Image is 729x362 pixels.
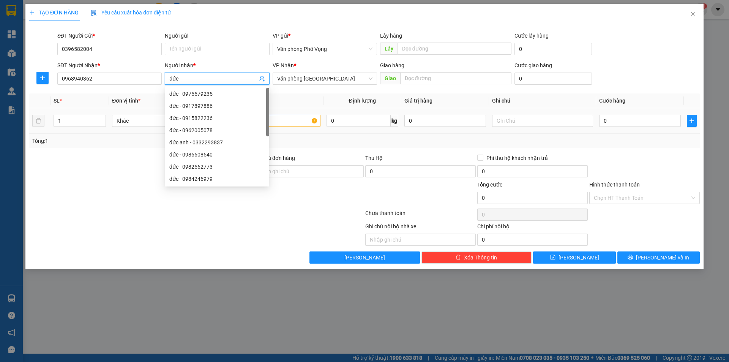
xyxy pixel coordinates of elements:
span: VP Nhận [273,62,294,68]
div: đức - 0917897886 [165,100,269,112]
div: Tổng: 1 [32,137,281,145]
span: save [550,255,555,261]
div: đức - 0986608540 [165,149,269,161]
button: deleteXóa Thông tin [421,251,532,264]
div: đức - 0917897886 [169,102,265,110]
span: Yêu cầu xuất hóa đơn điện tử [91,9,171,16]
div: đức anh - 0332293837 [165,136,269,149]
input: 0 [404,115,486,127]
button: plus [36,72,49,84]
input: Cước giao hàng [514,73,592,85]
span: Thu Hộ [365,155,383,161]
div: đức - 0986608540 [169,150,265,159]
img: icon [91,10,97,16]
span: close [690,11,696,17]
div: SĐT Người Gửi [57,32,162,40]
button: [PERSON_NAME] [309,251,420,264]
div: đức - 0962005078 [169,126,265,134]
input: Dọc đường [400,72,511,84]
span: Giao hàng [380,62,404,68]
div: đức - 0982562773 [165,161,269,173]
div: đức - 0984246979 [165,173,269,185]
button: plus [687,115,697,127]
input: Nhập ghi chú [365,234,476,246]
div: đức anh - 0332293837 [169,138,265,147]
div: đức - 0982562773 [169,163,265,171]
button: save[PERSON_NAME] [533,251,615,264]
span: kg [391,115,398,127]
label: Cước giao hàng [514,62,552,68]
span: user-add [259,76,265,82]
div: Người nhận [165,61,269,70]
input: Cước lấy hàng [514,43,592,55]
div: SĐT Người Nhận [57,61,162,70]
span: Đơn vị tính [112,98,140,104]
span: Khác [117,115,208,126]
div: Chi phí nội bộ [477,222,588,234]
span: plus [29,10,35,15]
div: đức - 0962005078 [165,124,269,136]
span: plus [37,75,48,81]
span: Định lượng [349,98,376,104]
div: đức - 0915822236 [165,112,269,124]
div: VP gửi [273,32,377,40]
input: Ghi chú đơn hàng [253,165,364,177]
div: Người gửi [165,32,269,40]
span: Văn phòng Phố Vọng [277,43,372,55]
span: Xóa Thông tin [464,253,497,262]
input: VD: Bàn, Ghế [219,115,320,127]
label: Hình thức thanh toán [589,182,640,188]
div: đức - 0975579235 [165,88,269,100]
button: printer[PERSON_NAME] và In [617,251,700,264]
span: Giao [380,72,400,84]
button: delete [32,115,44,127]
div: đức - 0984246979 [169,175,265,183]
span: Phí thu hộ khách nhận trả [483,154,551,162]
span: Lấy hàng [380,33,402,39]
input: Dọc đường [398,43,511,55]
span: Văn phòng Ninh Bình [277,73,372,84]
span: TẠO ĐƠN HÀNG [29,9,79,16]
th: Ghi chú [489,93,596,108]
span: Lấy [380,43,398,55]
div: đức - 0975579235 [169,90,265,98]
span: SL [54,98,60,104]
label: Cước lấy hàng [514,33,549,39]
div: đức - 0915822236 [169,114,265,122]
span: delete [456,255,461,261]
span: printer [628,255,633,261]
span: Giá trị hàng [404,98,432,104]
div: Chưa thanh toán [364,209,477,222]
span: [PERSON_NAME] [344,253,385,262]
label: Ghi chú đơn hàng [253,155,295,161]
span: plus [687,118,696,124]
span: [PERSON_NAME] [559,253,599,262]
button: Close [682,4,704,25]
input: Ghi Chú [492,115,593,127]
span: Cước hàng [599,98,625,104]
span: Tổng cước [477,182,502,188]
div: Ghi chú nội bộ nhà xe [365,222,476,234]
span: [PERSON_NAME] và In [636,253,689,262]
